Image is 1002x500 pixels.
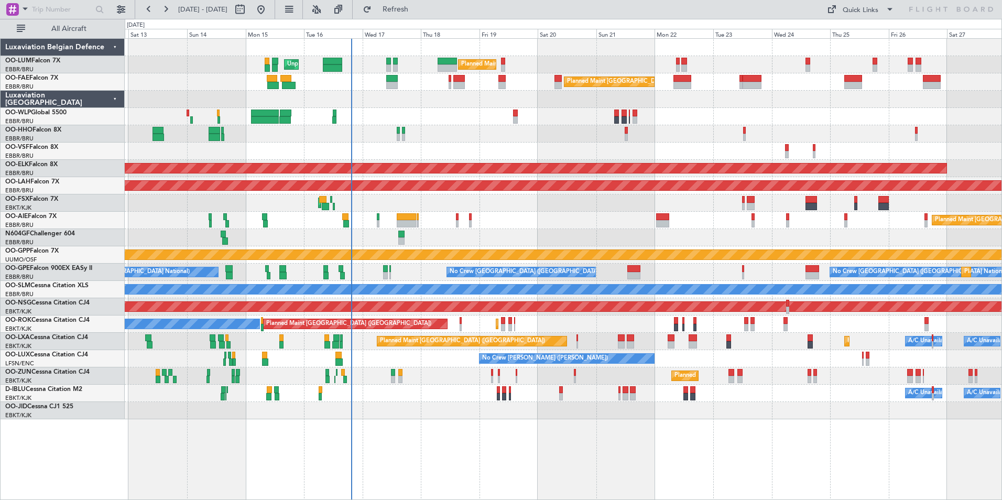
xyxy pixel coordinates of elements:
span: OO-ROK [5,317,31,323]
div: Sun 14 [187,29,246,38]
a: D-IBLUCessna Citation M2 [5,386,82,393]
span: N604GF [5,231,30,237]
a: EBKT/KJK [5,411,31,419]
a: OO-WLPGlobal 5500 [5,110,67,116]
span: OO-JID [5,404,27,410]
a: OO-GPPFalcon 7X [5,248,59,254]
a: EBBR/BRU [5,273,34,281]
button: Quick Links [822,1,899,18]
span: OO-GPP [5,248,30,254]
span: OO-LAH [5,179,30,185]
a: EBKT/KJK [5,342,31,350]
a: OO-ROKCessna Citation CJ4 [5,317,90,323]
a: OO-HHOFalcon 8X [5,127,61,133]
button: Refresh [358,1,421,18]
a: EBBR/BRU [5,66,34,73]
a: EBKT/KJK [5,308,31,316]
a: OO-GPEFalcon 900EX EASy II [5,265,92,271]
a: N604GFChallenger 604 [5,231,75,237]
span: OO-SLM [5,282,30,289]
span: OO-NSG [5,300,31,306]
button: All Aircraft [12,20,114,37]
a: UUMO/OSF [5,256,37,264]
div: [DATE] [127,21,145,30]
div: Quick Links [843,5,878,16]
a: OO-ELKFalcon 8X [5,161,58,168]
div: Unplanned Maint [GEOGRAPHIC_DATA] ([GEOGRAPHIC_DATA] National) [287,57,484,72]
div: Tue 23 [713,29,772,38]
div: Tue 16 [304,29,363,38]
span: Refresh [374,6,418,13]
div: Planned Maint [GEOGRAPHIC_DATA] ([GEOGRAPHIC_DATA]) [266,316,431,332]
div: Planned Maint Kortrijk-[GEOGRAPHIC_DATA] [674,368,797,384]
span: OO-HHO [5,127,32,133]
div: No Crew [PERSON_NAME] ([PERSON_NAME]) [482,351,608,366]
a: EBKT/KJK [5,325,31,333]
div: Planned Maint Kortrijk-[GEOGRAPHIC_DATA] [847,333,970,349]
input: Trip Number [32,2,92,17]
div: Planned Maint [GEOGRAPHIC_DATA] ([GEOGRAPHIC_DATA] National) [567,74,757,90]
span: OO-VSF [5,144,29,150]
div: Fri 19 [480,29,538,38]
div: Sat 13 [128,29,187,38]
a: EBBR/BRU [5,290,34,298]
a: OO-LXACessna Citation CJ4 [5,334,88,341]
div: Sat 20 [538,29,596,38]
div: Mon 22 [655,29,713,38]
a: OO-FSXFalcon 7X [5,196,58,202]
div: Mon 15 [246,29,304,38]
a: EBBR/BRU [5,152,34,160]
a: OO-LUMFalcon 7X [5,58,60,64]
span: [DATE] - [DATE] [178,5,227,14]
div: Fri 26 [889,29,947,38]
span: OO-LXA [5,334,30,341]
a: EBBR/BRU [5,238,34,246]
div: No Crew [GEOGRAPHIC_DATA] ([GEOGRAPHIC_DATA] National) [450,264,625,280]
div: Planned Maint [GEOGRAPHIC_DATA] ([GEOGRAPHIC_DATA]) [380,333,545,349]
span: OO-FAE [5,75,29,81]
a: OO-JIDCessna CJ1 525 [5,404,73,410]
a: EBKT/KJK [5,377,31,385]
a: EBBR/BRU [5,187,34,194]
a: EBKT/KJK [5,394,31,402]
a: EBBR/BRU [5,221,34,229]
a: EBBR/BRU [5,83,34,91]
span: OO-WLP [5,110,31,116]
a: EBBR/BRU [5,135,34,143]
span: All Aircraft [27,25,111,32]
span: OO-ZUN [5,369,31,375]
div: Thu 25 [830,29,889,38]
a: EBKT/KJK [5,204,31,212]
span: OO-LUX [5,352,30,358]
span: D-IBLU [5,386,26,393]
a: OO-LAHFalcon 7X [5,179,59,185]
a: EBBR/BRU [5,117,34,125]
a: LFSN/ENC [5,360,34,367]
span: OO-ELK [5,161,29,168]
div: Wed 17 [363,29,421,38]
a: OO-ZUNCessna Citation CJ4 [5,369,90,375]
a: OO-VSFFalcon 8X [5,144,58,150]
span: OO-FSX [5,196,29,202]
a: EBBR/BRU [5,169,34,177]
div: Sun 21 [596,29,655,38]
a: OO-NSGCessna Citation CJ4 [5,300,90,306]
span: OO-GPE [5,265,30,271]
a: OO-SLMCessna Citation XLS [5,282,89,289]
span: OO-AIE [5,213,28,220]
div: Thu 18 [421,29,480,38]
a: OO-FAEFalcon 7X [5,75,58,81]
a: OO-LUXCessna Citation CJ4 [5,352,88,358]
a: OO-AIEFalcon 7X [5,213,57,220]
div: Wed 24 [772,29,831,38]
span: OO-LUM [5,58,31,64]
div: Planned Maint [GEOGRAPHIC_DATA] ([GEOGRAPHIC_DATA] National) [461,57,651,72]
